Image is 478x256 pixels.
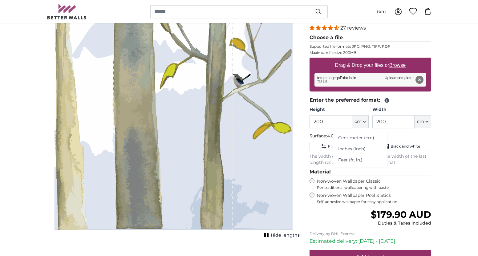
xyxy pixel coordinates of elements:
[352,115,369,128] button: cm
[333,154,387,165] a: Feet (ft. in.)
[310,142,368,151] button: Flip horizontally
[372,6,391,17] button: (en)
[310,231,431,236] p: Delivery by DHL Express
[310,153,431,166] p: The width of one length is 50 cm. The width of the last length results from your chosen format.
[47,4,87,19] img: Betterwalls
[333,132,387,144] a: Centimeter (cm)
[317,193,431,204] label: Non-woven Wallpaper Peel & Stick
[417,119,424,125] span: cm
[310,133,431,139] p: Surface:
[271,232,300,238] span: Hide lengths
[340,25,366,31] span: 27 reviews
[310,238,431,245] p: Estimated delivery: [DATE] - [DATE]
[310,96,431,104] legend: Enter the preferred format:
[310,50,431,55] p: Maximum file size 200MB.
[415,115,431,128] button: cm
[310,107,368,113] label: Height
[333,59,408,71] label: Drag & Drop your files or
[391,144,420,149] span: Black and white
[372,142,431,151] button: Black and white
[333,143,387,154] a: Inches (inch)
[354,119,362,125] span: cm
[262,231,300,240] button: Hide lengths
[317,178,431,190] label: Non-woven Wallpaper Classic
[317,199,431,204] span: Self-adhesive wallpaper for easy application
[317,185,431,190] span: For traditional wallpapering with paste
[310,168,431,176] legend: Material
[310,44,431,49] p: Supported file formats JPG, PNG, TIFF, PDF
[328,144,358,149] span: Flip horizontally
[371,209,431,220] span: $179.90 AUD
[310,34,431,42] legend: Choose a file
[372,107,431,113] label: Width
[389,63,406,68] u: Browse
[310,25,340,31] span: 4.41 stars
[371,220,431,226] div: Duties & Taxes included
[327,133,343,139] span: 4.00m²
